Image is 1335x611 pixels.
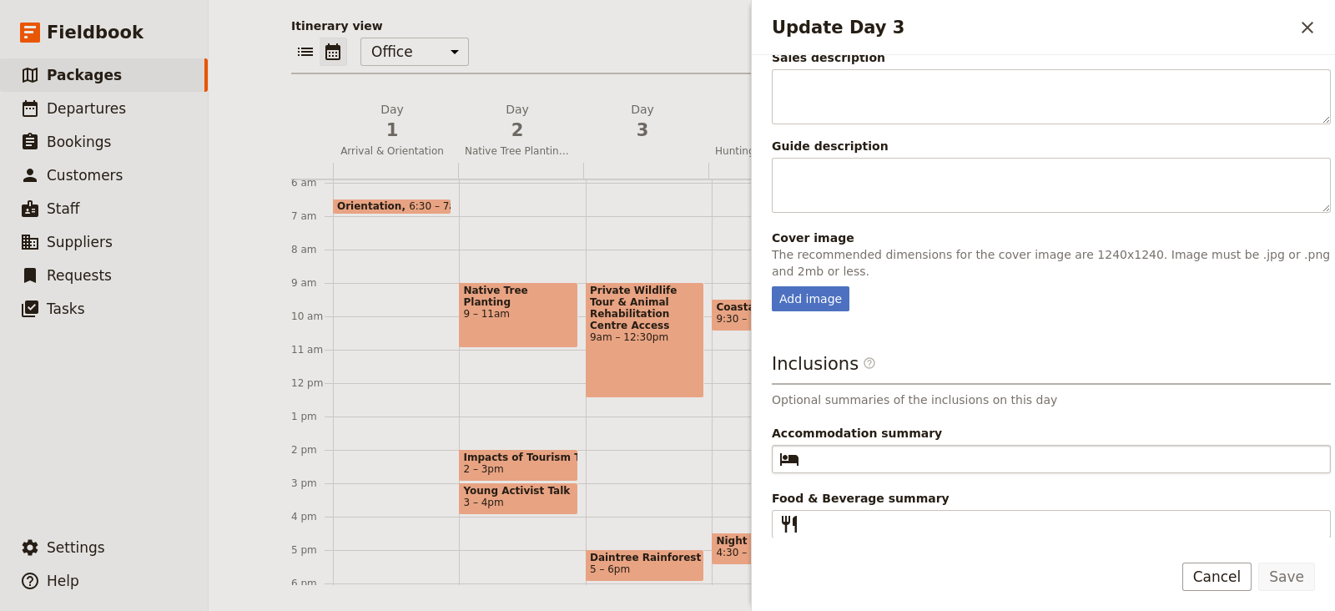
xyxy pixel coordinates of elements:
[409,200,465,212] span: 6:30 – 7am
[590,118,695,143] span: 3
[590,101,695,143] h2: Day
[47,134,111,150] span: Bookings
[291,343,333,356] div: 11 am
[1258,563,1315,591] button: Save
[716,535,826,547] span: Night Markets
[291,443,333,457] div: 2 pm
[47,67,122,83] span: Packages
[716,301,826,313] span: Coastal Cultural Experience
[333,144,451,158] span: Arrival & Orientation
[291,510,333,523] div: 4 pm
[340,118,445,143] span: 1
[47,167,123,184] span: Customers
[463,497,503,508] span: 3 – 4pm
[333,199,451,215] div: Orientation6:30 – 7am
[716,547,788,558] span: 4:30 – 5:30pm
[779,449,799,469] span: ​
[47,200,80,217] span: Staff
[772,49,885,66] label: Sales description
[712,299,830,331] div: Coastal Cultural Experience9:30 – 10:30am
[806,449,1320,469] input: Accommodation summary​
[465,118,570,143] span: 2
[590,331,700,343] span: 9am – 12:30pm
[586,282,704,398] div: Private Wildlife Tour & Animal Rehabilitation Centre Access9am – 12:30pm
[712,533,830,565] div: Night Markets4:30 – 5:30pmSmall World Journeys
[291,310,333,323] div: 10 am
[291,376,333,390] div: 12 pm
[463,485,573,497] span: Young Activist Talk
[590,552,700,563] span: Daintree Rainforest & Beach Eco-Lodge
[291,543,333,557] div: 5 pm
[459,282,577,348] div: Native Tree Planting9 – 11am
[863,356,876,370] span: ​
[583,101,708,149] button: Day3
[47,573,79,589] span: Help
[463,463,503,475] span: 2 – 3pm
[463,308,573,320] span: 9 – 11am
[1182,563,1252,591] button: Cancel
[291,38,320,66] button: List view
[340,101,445,143] h2: Day
[291,410,333,423] div: 1 pm
[47,267,112,284] span: Requests
[459,449,577,482] div: Impacts of Tourism Talk2 – 3pm
[772,138,889,154] label: Guide description
[772,230,1331,246] div: Cover image
[459,482,577,515] div: Young Activist Talk3 – 4pm
[291,243,333,256] div: 8 am
[463,285,573,308] span: Native Tree Planting
[772,286,849,311] div: Add image
[772,15,1293,40] h2: Update Day 3
[463,452,573,463] span: Impacts of Tourism Talk
[458,101,583,163] button: Day2Native Tree Planting & Impacts of Tourism & Local Activist talks
[772,490,1331,507] span: Food & Beverage summary
[291,276,333,290] div: 9 am
[291,18,1252,34] p: Itinerary view
[806,514,1320,534] input: Food & Beverage summary​
[772,391,1331,408] p: Optional summaries of the inclusions on this day
[863,356,876,376] span: ​
[337,200,409,212] span: Orientation
[590,285,700,331] span: Private Wildlife Tour & Animal Rehabilitation Centre Access
[716,313,794,325] span: 9:30 – 10:30am
[291,577,333,590] div: 6 pm
[291,210,333,223] div: 7 am
[47,234,113,250] span: Suppliers
[1293,13,1322,42] button: Close drawer
[779,514,799,534] span: ​
[320,38,347,66] button: Calendar view
[586,549,704,582] div: Daintree Rainforest & Beach Eco-Lodge5 – 6pm
[772,351,1331,385] h3: Inclusions
[291,176,333,189] div: 6 am
[465,101,570,143] h2: Day
[772,246,1331,280] p: The recommended dimensions for the cover image are 1240x1240. Image must be .jpg or .png and 2mb ...
[333,101,458,163] button: Day1Arrival & Orientation
[458,144,577,158] span: Native Tree Planting & Impacts of Tourism & Local Activist talks
[47,100,126,117] span: Departures
[772,425,1331,442] span: Accommodation summary
[47,20,144,45] span: Fieldbook
[47,300,85,317] span: Tasks
[291,477,333,490] div: 3 pm
[47,539,105,556] span: Settings
[590,563,630,575] span: 5 – 6pm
